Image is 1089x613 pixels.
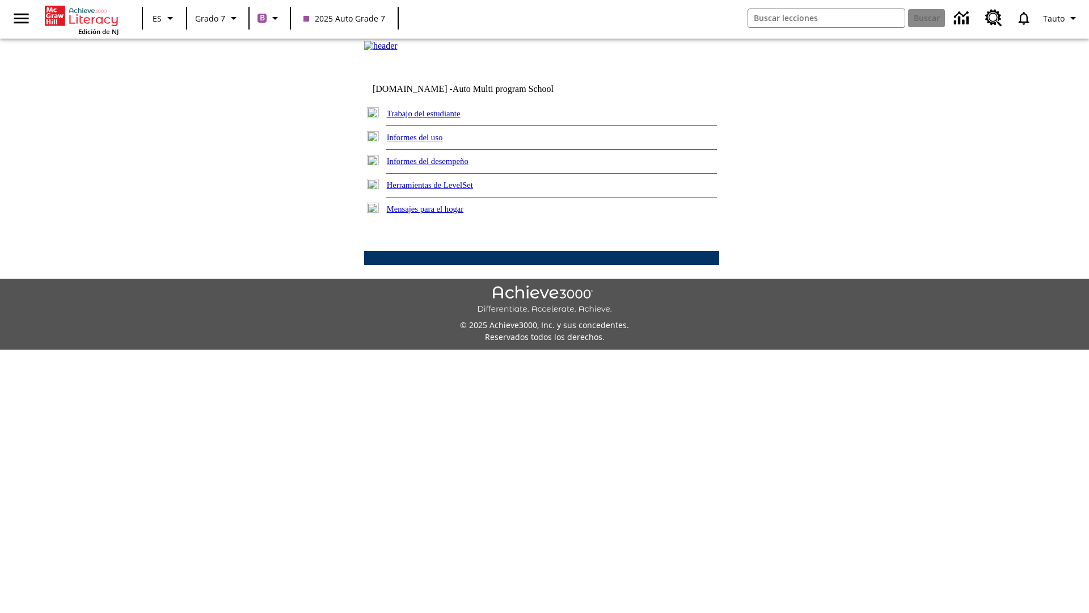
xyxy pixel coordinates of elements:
img: plus.gif [367,155,379,165]
a: Informes del uso [387,133,443,142]
span: Edición de NJ [78,27,119,36]
a: Trabajo del estudiante [387,109,461,118]
a: Centro de recursos, Se abrirá en una pestaña nueva. [978,3,1009,33]
span: 2025 Auto Grade 7 [303,12,385,24]
input: Buscar campo [748,9,905,27]
a: Herramientas de LevelSet [387,180,473,190]
button: Perfil/Configuración [1039,8,1084,28]
img: plus.gif [367,203,379,213]
button: Boost El color de la clase es morado/púrpura. Cambiar el color de la clase. [253,8,286,28]
img: plus.gif [367,179,379,189]
img: Achieve3000 Differentiate Accelerate Achieve [477,285,612,314]
a: Centro de información [947,3,978,34]
span: Grado 7 [195,12,225,24]
span: ES [153,12,162,24]
span: B [260,11,265,25]
a: Informes del desempeño [387,157,468,166]
img: plus.gif [367,107,379,117]
a: Notificaciones [1009,3,1039,33]
a: Mensajes para el hogar [387,204,464,213]
div: Portada [45,3,119,36]
nobr: Auto Multi program School [453,84,554,94]
td: [DOMAIN_NAME] - [373,84,581,94]
button: Lenguaje: ES, Selecciona un idioma [146,8,183,28]
button: Abrir el menú lateral [5,2,38,35]
button: Grado: Grado 7, Elige un grado [191,8,245,28]
img: plus.gif [367,131,379,141]
img: header [364,41,398,51]
span: Tauto [1043,12,1065,24]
